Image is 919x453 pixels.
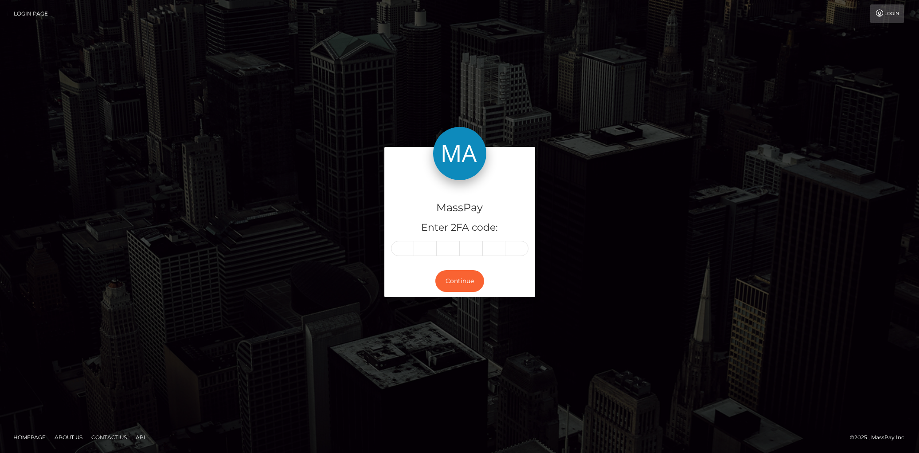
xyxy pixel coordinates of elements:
[435,270,484,292] button: Continue
[433,127,486,180] img: MassPay
[10,430,49,444] a: Homepage
[391,200,528,216] h4: MassPay
[391,221,528,235] h5: Enter 2FA code:
[870,4,904,23] a: Login
[88,430,130,444] a: Contact Us
[14,4,48,23] a: Login Page
[51,430,86,444] a: About Us
[850,433,912,442] div: © 2025 , MassPay Inc.
[132,430,149,444] a: API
